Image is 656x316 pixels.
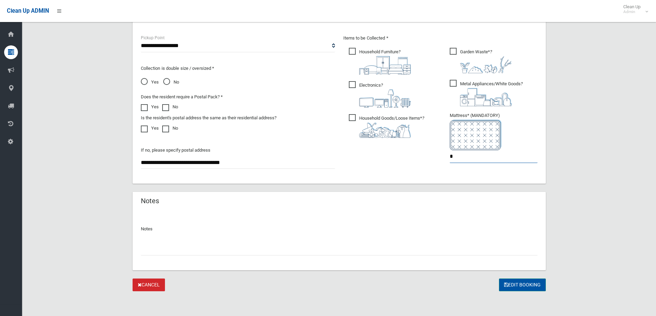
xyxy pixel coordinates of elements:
label: Is the resident's postal address the same as their residential address? [141,114,277,122]
img: e7408bece873d2c1783593a074e5cb2f.png [450,120,501,150]
p: Items to be Collected * [343,34,538,42]
span: Metal Appliances/White Goods [450,80,523,106]
span: Clean Up [620,4,647,14]
header: Notes [133,194,167,208]
p: Collection is double size / oversized * [141,64,335,73]
label: Yes [141,103,159,111]
img: aa9efdbe659d29b613fca23ba79d85cb.png [359,56,411,75]
label: Does the resident require a Postal Pack? * [141,93,223,101]
span: Household Goods/Loose Items* [349,114,424,138]
img: 36c1b0289cb1767239cdd3de9e694f19.png [460,88,512,106]
span: Clean Up ADMIN [7,8,49,14]
img: b13cc3517677393f34c0a387616ef184.png [359,122,411,138]
img: 394712a680b73dbc3d2a6a3a7ffe5a07.png [359,89,411,108]
label: Yes [141,124,159,132]
label: No [162,103,178,111]
label: No [162,124,178,132]
img: 4fd8a5c772b2c999c83690221e5242e0.png [460,56,512,73]
span: Yes [141,78,159,86]
i: ? [359,116,424,138]
span: Household Furniture [349,48,411,75]
i: ? [359,83,411,108]
i: ? [460,49,512,73]
span: No [163,78,179,86]
span: Mattress* (MANDATORY) [450,113,538,150]
i: ? [460,81,523,106]
span: Electronics [349,81,411,108]
button: Edit Booking [499,279,546,291]
small: Admin [623,9,641,14]
p: Notes [141,225,538,233]
i: ? [359,49,411,75]
label: If no, please specify postal address [141,146,210,154]
a: Cancel [133,279,165,291]
span: Garden Waste* [450,48,512,73]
